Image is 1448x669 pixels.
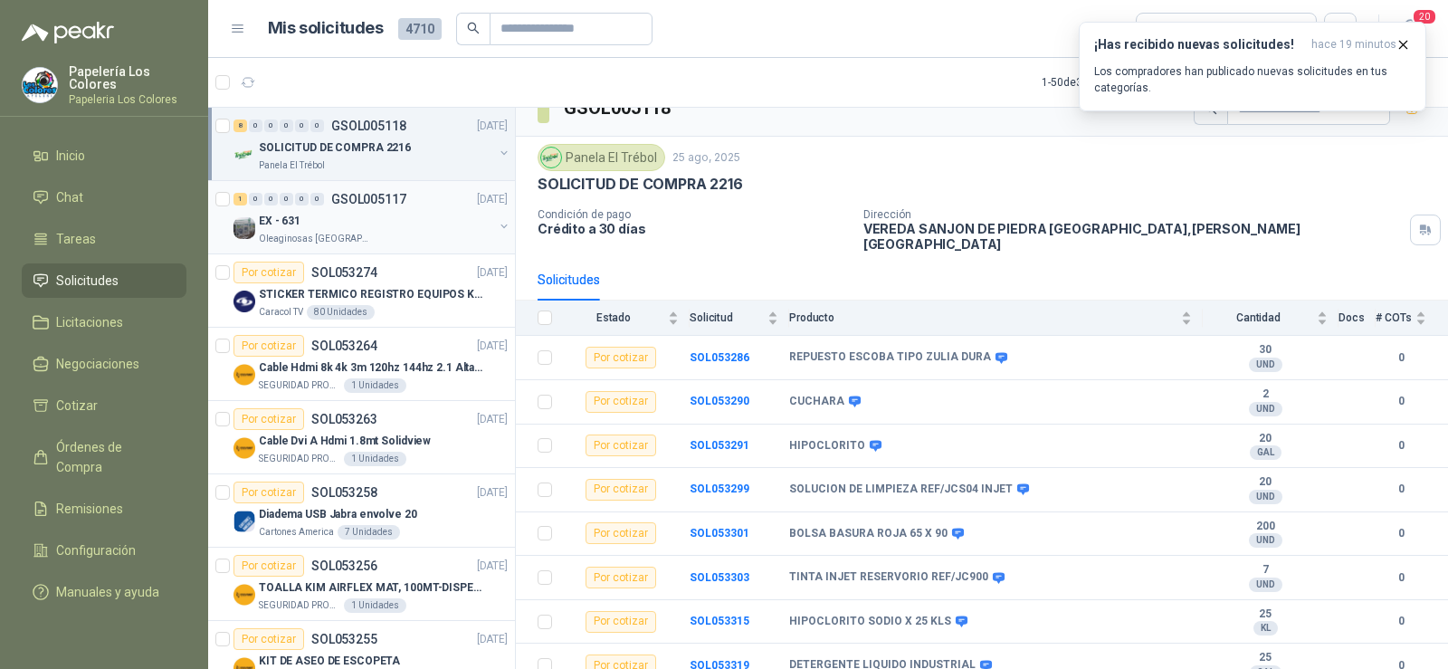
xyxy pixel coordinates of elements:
[208,254,515,328] a: Por cotizarSOL053274[DATE] Company LogoSTICKER TERMICO REGISTRO EQUIPOS KIOSKOS (SE ENVIA LIK CON...
[311,266,377,279] p: SOL053274
[233,437,255,459] img: Company Logo
[259,452,340,466] p: SEGURIDAD PROVISER LTDA
[477,411,508,428] p: [DATE]
[690,311,764,324] span: Solicitud
[310,193,324,205] div: 0
[563,301,690,336] th: Estado
[1338,301,1376,336] th: Docs
[477,264,508,282] p: [DATE]
[56,437,169,477] span: Órdenes de Compra
[208,548,515,621] a: Por cotizarSOL053256[DATE] Company LogoTOALLA KIM AIRFLEX MAT, 100MT-DISPENSADOR- caja x6SEGURIDA...
[690,527,749,540] b: SOL053301
[690,439,749,452] a: SOL053291
[311,486,377,499] p: SOL053258
[690,615,749,627] a: SOL053315
[1376,311,1412,324] span: # COTs
[259,378,340,393] p: SEGURIDAD PROVISER LTDA
[1079,22,1426,111] button: ¡Has recibido nuevas solicitudes!hace 19 minutos Los compradores han publicado nuevas solicitudes...
[56,146,85,166] span: Inicio
[69,94,186,105] p: Papeleria Los Colores
[1042,68,1159,97] div: 1 - 50 de 3042
[264,119,278,132] div: 0
[586,567,656,588] div: Por cotizar
[586,522,656,544] div: Por cotizar
[233,555,304,577] div: Por cotizar
[477,484,508,502] p: [DATE]
[541,148,561,167] img: Company Logo
[259,213,300,230] p: EX - 631
[538,175,743,194] p: SOLICITUD DE COMPRA 2216
[233,584,255,606] img: Company Logo
[1203,343,1328,358] b: 30
[789,395,844,409] b: CUCHARA
[1094,63,1411,96] p: Los compradores han publicado nuevas solicitudes en tus categorías.
[233,291,255,312] img: Company Logo
[259,305,303,320] p: Caracol TV
[233,482,304,503] div: Por cotizar
[690,571,749,584] b: SOL053303
[1203,475,1328,490] b: 20
[295,119,309,132] div: 0
[56,229,96,249] span: Tareas
[1394,13,1426,45] button: 20
[1376,481,1426,498] b: 0
[1203,311,1313,324] span: Cantidad
[1148,19,1186,39] div: Todas
[672,149,740,167] p: 25 ago, 2025
[1203,607,1328,622] b: 25
[22,430,186,484] a: Órdenes de Compra
[280,119,293,132] div: 0
[538,270,600,290] div: Solicitudes
[1249,578,1282,592] div: UND
[311,413,377,425] p: SOL053263
[22,347,186,381] a: Negociaciones
[1094,37,1304,53] h3: ¡Has recibido nuevas solicitudes!
[56,187,83,207] span: Chat
[563,311,664,324] span: Estado
[564,94,673,122] h3: GSOL005118
[259,359,484,377] p: Cable Hdmi 8k 4k 3m 120hz 144hz 2.1 Alta Velocidad
[22,139,186,173] a: Inicio
[208,328,515,401] a: Por cotizarSOL053264[DATE] Company LogoCable Hdmi 8k 4k 3m 120hz 144hz 2.1 Alta VelocidadSEGURIDA...
[586,391,656,413] div: Por cotizar
[690,483,749,495] a: SOL053299
[1376,349,1426,367] b: 0
[1203,301,1338,336] th: Cantidad
[1376,301,1448,336] th: # COTs
[233,335,304,357] div: Por cotizar
[259,433,431,450] p: Cable Dvi A Hdmi 1.8mt Solidview
[307,305,375,320] div: 80 Unidades
[268,15,384,42] h1: Mis solicitudes
[1249,358,1282,372] div: UND
[22,222,186,256] a: Tareas
[259,286,484,303] p: STICKER TERMICO REGISTRO EQUIPOS KIOSKOS (SE ENVIA LIK CON ESPECIFICCIONES)
[467,22,480,34] span: search
[477,631,508,648] p: [DATE]
[259,506,417,523] p: Diadema USB Jabra envolve 20
[233,217,255,239] img: Company Logo
[22,263,186,298] a: Solicitudes
[338,525,400,540] div: 7 Unidades
[233,628,304,650] div: Por cotizar
[56,582,159,602] span: Manuales y ayuda
[259,579,484,597] p: TOALLA KIM AIRFLEX MAT, 100MT-DISPENSADOR- caja x6
[23,68,57,102] img: Company Logo
[56,271,119,291] span: Solicitudes
[1376,437,1426,454] b: 0
[586,479,656,501] div: Por cotizar
[1250,445,1281,460] div: GAL
[295,193,309,205] div: 0
[586,435,656,456] div: Por cotizar
[259,158,325,173] p: Panela El Trébol
[280,193,293,205] div: 0
[690,395,749,407] a: SOL053290
[311,559,377,572] p: SOL053256
[863,221,1403,252] p: VEREDA SANJON DE PIEDRA [GEOGRAPHIC_DATA] , [PERSON_NAME][GEOGRAPHIC_DATA]
[1203,432,1328,446] b: 20
[1249,490,1282,504] div: UND
[1311,37,1396,53] span: hace 19 minutos
[264,193,278,205] div: 0
[22,533,186,568] a: Configuración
